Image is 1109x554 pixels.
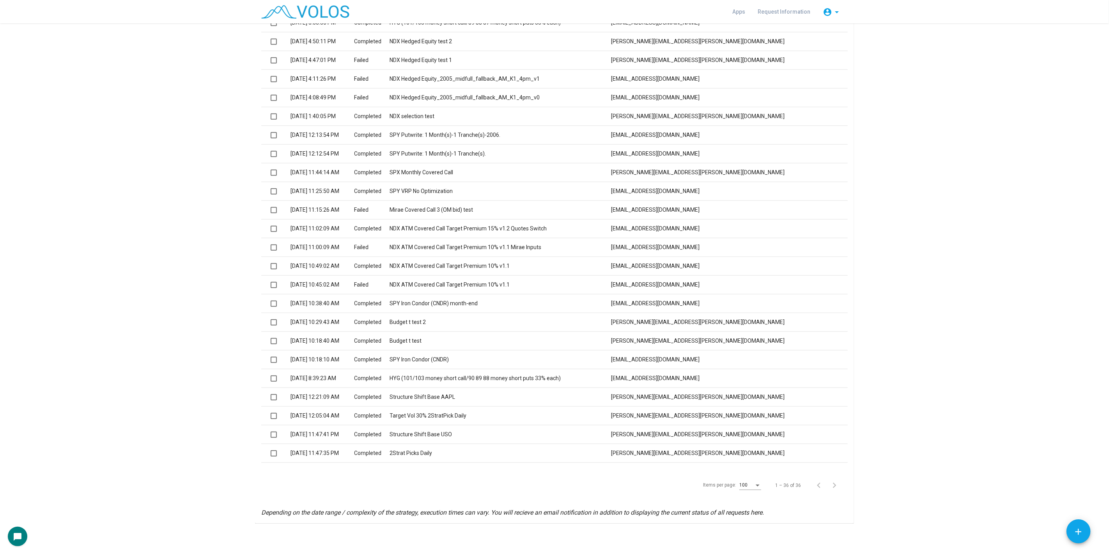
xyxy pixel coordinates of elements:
[354,257,390,275] td: Completed
[291,257,354,275] td: [DATE] 10:49:02 AM
[291,238,354,257] td: [DATE] 11:00:09 AM
[611,425,848,444] td: [PERSON_NAME][EMAIL_ADDRESS][PERSON_NAME][DOMAIN_NAME]
[611,107,848,126] td: [PERSON_NAME][EMAIL_ADDRESS][PERSON_NAME][DOMAIN_NAME]
[354,331,390,350] td: Completed
[1074,527,1084,537] mat-icon: add
[775,482,801,489] div: 1 – 36 of 36
[354,51,390,69] td: Failed
[291,350,354,369] td: [DATE] 10:18:10 AM
[390,406,611,425] td: Target Vol 30% 2StratPick Daily
[611,388,848,406] td: [PERSON_NAME][EMAIL_ADDRESS][PERSON_NAME][DOMAIN_NAME]
[1066,519,1091,543] button: Add icon
[390,257,611,275] td: NDX ATM Covered Call Target Premium 10% v1.1
[829,478,845,493] button: Next page
[354,163,390,182] td: Completed
[291,425,354,444] td: [DATE] 11:47:41 PM
[611,294,848,313] td: [EMAIL_ADDRESS][DOMAIN_NAME]
[291,126,354,144] td: [DATE] 12:13:54 PM
[611,275,848,294] td: [EMAIL_ADDRESS][DOMAIN_NAME]
[291,331,354,350] td: [DATE] 10:18:40 AM
[390,275,611,294] td: NDX ATM Covered Call Target Premium 10% v1.1
[703,481,736,489] div: Items per page:
[611,51,848,69] td: [PERSON_NAME][EMAIL_ADDRESS][PERSON_NAME][DOMAIN_NAME]
[291,388,354,406] td: [DATE] 12:21:09 AM
[739,482,748,488] span: 100
[751,5,817,19] a: Request Information
[390,369,611,388] td: HYG (101/103 money short call/90 89 88 money short puts 33% each)
[390,219,611,238] td: NDX ATM Covered Call Target Premium 15% v1.2 Quotes Switch
[354,275,390,294] td: Failed
[832,7,841,17] mat-icon: arrow_drop_down
[354,144,390,163] td: Completed
[261,509,764,516] i: Depending on the date range / complexity of the strategy, execution times can vary. You will reci...
[390,238,611,257] td: NDX ATM Covered Call Target Premium 10% v1.1 Mirae Inputs
[390,88,611,107] td: NDX Hedged Equity_2005_midfull_fallback_AM_K1_4pm_v0
[291,294,354,313] td: [DATE] 10:38:40 AM
[291,144,354,163] td: [DATE] 12:12:54 PM
[291,88,354,107] td: [DATE] 4:08:49 PM
[758,9,810,15] span: Request Information
[611,163,848,182] td: [PERSON_NAME][EMAIL_ADDRESS][PERSON_NAME][DOMAIN_NAME]
[354,369,390,388] td: Completed
[611,88,848,107] td: [EMAIL_ADDRESS][DOMAIN_NAME]
[291,32,354,51] td: [DATE] 4:50:11 PM
[611,238,848,257] td: [EMAIL_ADDRESS][DOMAIN_NAME]
[390,350,611,369] td: SPY Iron Condor (CNDR)
[390,144,611,163] td: SPY Putwrite: 1 Month(s)-1 Tranche(s).
[611,444,848,462] td: [PERSON_NAME][EMAIL_ADDRESS][PERSON_NAME][DOMAIN_NAME]
[390,51,611,69] td: NDX Hedged Equity test 1
[354,406,390,425] td: Completed
[354,350,390,369] td: Completed
[611,69,848,88] td: [EMAIL_ADDRESS][DOMAIN_NAME]
[291,200,354,219] td: [DATE] 11:15:26 AM
[354,238,390,257] td: Failed
[390,126,611,144] td: SPY Putwrite: 1 Month(s)-1 Tranche(s)-2006.
[291,107,354,126] td: [DATE] 1:40:05 PM
[354,182,390,200] td: Completed
[354,425,390,444] td: Completed
[354,126,390,144] td: Completed
[611,369,848,388] td: [EMAIL_ADDRESS][DOMAIN_NAME]
[611,313,848,331] td: [PERSON_NAME][EMAIL_ADDRESS][PERSON_NAME][DOMAIN_NAME]
[390,163,611,182] td: SPX Monthly Covered Call
[611,406,848,425] td: [PERSON_NAME][EMAIL_ADDRESS][PERSON_NAME][DOMAIN_NAME]
[390,425,611,444] td: Structure Shift Base USO
[354,69,390,88] td: Failed
[390,200,611,219] td: Mirae Covered Call 3 (OM bid) test
[823,7,832,17] mat-icon: account_circle
[611,200,848,219] td: [EMAIL_ADDRESS][DOMAIN_NAME]
[611,350,848,369] td: [EMAIL_ADDRESS][DOMAIN_NAME]
[354,88,390,107] td: Failed
[354,107,390,126] td: Completed
[390,107,611,126] td: NDX selection test
[611,182,848,200] td: [EMAIL_ADDRESS][DOMAIN_NAME]
[390,331,611,350] td: Budget t test
[354,200,390,219] td: Failed
[390,313,611,331] td: Budget t test 2
[291,182,354,200] td: [DATE] 11:25:50 AM
[291,219,354,238] td: [DATE] 11:02:09 AM
[726,5,751,19] a: Apps
[390,444,611,462] td: 2Strat Picks Daily
[739,483,761,488] mat-select: Items per page:
[611,219,848,238] td: [EMAIL_ADDRESS][DOMAIN_NAME]
[390,32,611,51] td: NDX Hedged Equity test 2
[354,294,390,313] td: Completed
[813,478,829,493] button: Previous page
[354,313,390,331] td: Completed
[611,331,848,350] td: [PERSON_NAME][EMAIL_ADDRESS][PERSON_NAME][DOMAIN_NAME]
[390,182,611,200] td: SPY VRP No Optimization
[732,9,745,15] span: Apps
[390,294,611,313] td: SPY Iron Condor (CNDR) month-end
[611,144,848,163] td: [EMAIL_ADDRESS][DOMAIN_NAME]
[390,69,611,88] td: NDX Hedged Equity_2005_midfull_fallback_AM_K1_4pm_v1
[291,313,354,331] td: [DATE] 10:29:43 AM
[390,388,611,406] td: Structure Shift Base AAPL
[354,32,390,51] td: Completed
[291,444,354,462] td: [DATE] 11:47:35 PM
[291,275,354,294] td: [DATE] 10:45:02 AM
[354,388,390,406] td: Completed
[354,219,390,238] td: Completed
[611,126,848,144] td: [EMAIL_ADDRESS][DOMAIN_NAME]
[291,406,354,425] td: [DATE] 12:05:04 AM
